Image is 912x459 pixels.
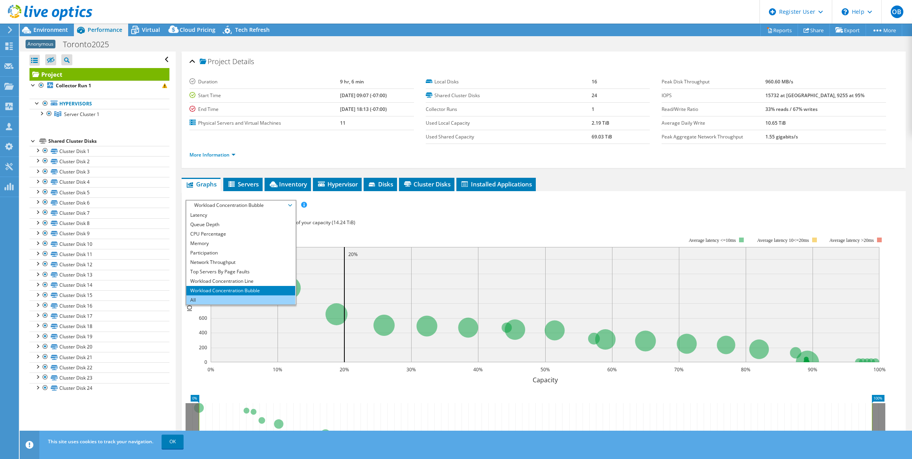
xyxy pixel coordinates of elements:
li: Queue Depth [186,220,295,229]
li: Workload Concentration Line [186,277,295,286]
a: Cluster Disk 17 [29,311,169,321]
span: OB [891,6,903,18]
b: 16 [592,78,597,85]
span: This site uses cookies to track your navigation. [48,438,153,445]
span: Disks [368,180,393,188]
span: Tech Refresh [235,26,270,33]
li: CPU Percentage [186,229,295,239]
li: All [186,295,295,305]
a: Cluster Disk 21 [29,352,169,362]
text: 30% [406,366,416,373]
span: Anonymous [26,40,55,48]
text: 0% [208,366,214,373]
label: Shared Cluster Disks [426,92,592,100]
label: Average Daily Write [662,119,765,127]
label: Duration [189,78,340,86]
label: Peak Aggregate Network Throughput [662,133,765,141]
a: Cluster Disk 1 [29,146,169,156]
span: Graphs [186,180,217,188]
b: 33% reads / 67% writes [765,106,818,112]
a: More [866,24,902,36]
b: 11 [340,120,346,126]
tspan: Average latency <=10ms [689,238,736,243]
text: 70% [674,366,684,373]
text: 0 [204,359,207,365]
a: Cluster Disk 22 [29,362,169,372]
a: Cluster Disk 18 [29,321,169,331]
span: Cloud Pricing [180,26,215,33]
h1: Toronto2025 [59,40,121,49]
a: Cluster Disk 23 [29,372,169,383]
b: [DATE] 18:13 (-07:00) [340,106,387,112]
label: Read/Write Ratio [662,105,765,113]
label: Peak Disk Throughput [662,78,765,86]
b: [DATE] 09:07 (-07:00) [340,92,387,99]
label: Used Shared Capacity [426,133,592,141]
text: Average latency >20ms [829,238,874,243]
li: Latency [186,210,295,220]
li: Network Throughput [186,258,295,267]
a: More Information [189,151,235,158]
li: Top Servers By Page Faults [186,267,295,277]
b: 69.03 TiB [592,133,612,140]
label: Physical Servers and Virtual Machines [189,119,340,127]
span: Server Cluster 1 [64,111,99,118]
text: 90% [808,366,817,373]
b: Collector Run 1 [56,82,91,89]
b: 9 hr, 6 min [340,78,364,85]
a: Cluster Disk 15 [29,290,169,300]
a: Cluster Disk 19 [29,332,169,342]
span: Project [200,58,230,66]
label: End Time [189,105,340,113]
b: 24 [592,92,597,99]
text: 60% [607,366,617,373]
text: 200 [199,344,207,351]
text: 20% [348,251,358,258]
b: 10.65 TiB [765,120,786,126]
a: Server Cluster 1 [29,109,169,119]
span: Virtual [142,26,160,33]
text: 80% [741,366,750,373]
a: Reports [760,24,798,36]
b: 1.55 gigabits/s [765,133,798,140]
a: Collector Run 1 [29,81,169,91]
li: Workload Concentration Bubble [186,286,295,295]
span: Servers [227,180,259,188]
a: Export [829,24,866,36]
li: Participation [186,248,295,258]
a: Share [798,24,830,36]
label: Used Local Capacity [426,119,592,127]
label: IOPS [662,92,765,100]
a: Cluster Disk 12 [29,259,169,269]
tspan: Average latency 10<=20ms [757,238,809,243]
text: 40% [473,366,483,373]
b: 960.60 MB/s [765,78,793,85]
text: 100% [873,366,886,373]
a: Cluster Disk 2 [29,156,169,166]
a: Cluster Disk 10 [29,239,169,249]
a: Cluster Disk 20 [29,342,169,352]
svg: \n [842,8,849,15]
label: Collector Runs [426,105,592,113]
a: Cluster Disk 16 [29,300,169,311]
li: Memory [186,239,295,248]
text: 20% [340,366,349,373]
span: Inventory [268,180,307,188]
span: Environment [33,26,68,33]
b: 1 [592,106,594,112]
text: Capacity [533,376,558,384]
span: Hypervisor [317,180,358,188]
label: Start Time [189,92,340,100]
a: Project [29,68,169,81]
span: Details [232,57,254,66]
a: OK [162,435,184,449]
label: Local Disks [426,78,592,86]
span: 56% of IOPS falls on 20% of your capacity (14.24 TiB) [241,219,355,226]
a: Cluster Disk 3 [29,167,169,177]
text: IOPS [185,298,194,312]
span: Installed Applications [460,180,532,188]
a: Cluster Disk 13 [29,270,169,280]
a: Hypervisors [29,99,169,109]
b: 15732 at [GEOGRAPHIC_DATA], 9255 at 95% [765,92,864,99]
text: 400 [199,329,207,336]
